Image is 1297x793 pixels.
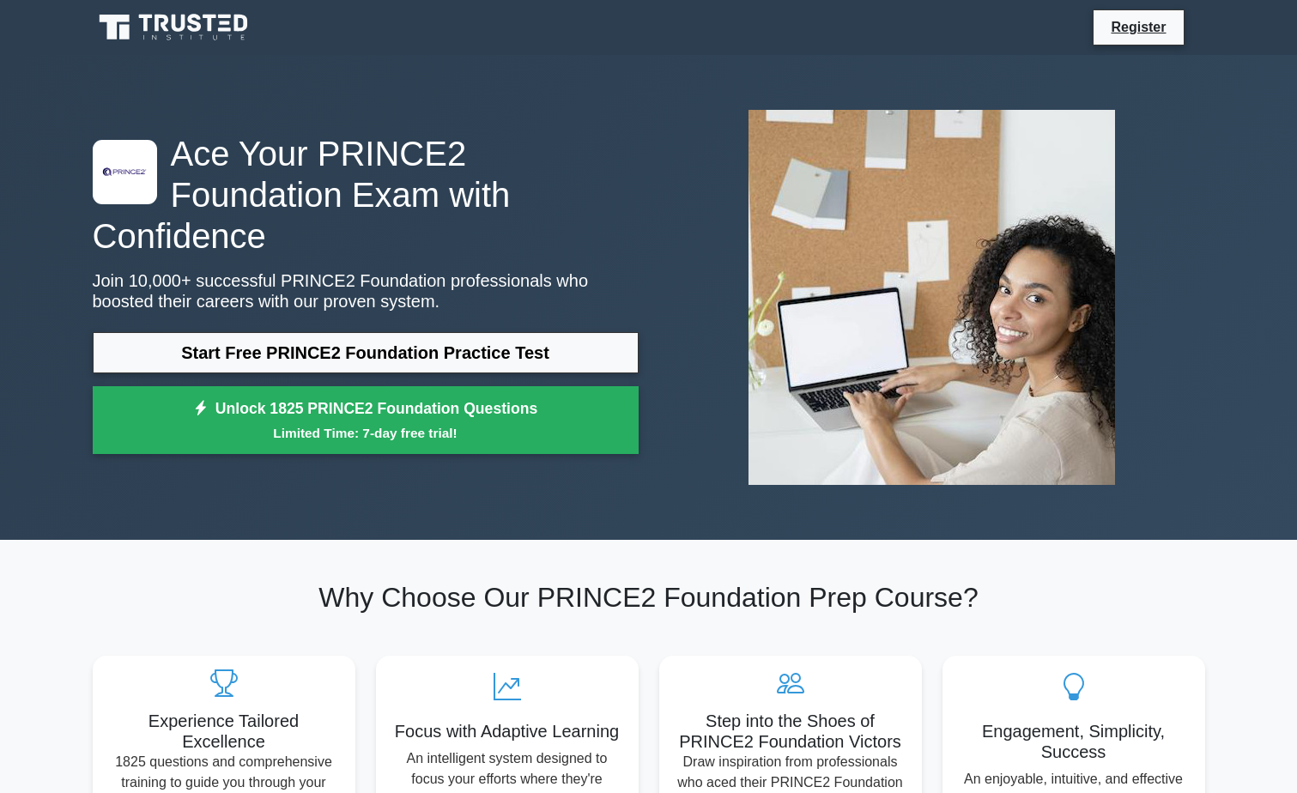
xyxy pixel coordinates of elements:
[390,721,625,742] h5: Focus with Adaptive Learning
[93,386,639,455] a: Unlock 1825 PRINCE2 Foundation QuestionsLimited Time: 7-day free trial!
[93,581,1205,614] h2: Why Choose Our PRINCE2 Foundation Prep Course?
[114,423,617,443] small: Limited Time: 7-day free trial!
[1100,16,1176,38] a: Register
[93,270,639,312] p: Join 10,000+ successful PRINCE2 Foundation professionals who boosted their careers with our prove...
[673,711,908,752] h5: Step into the Shoes of PRINCE2 Foundation Victors
[106,711,342,752] h5: Experience Tailored Excellence
[956,721,1191,762] h5: Engagement, Simplicity, Success
[93,133,639,257] h1: Ace Your PRINCE2 Foundation Exam with Confidence
[93,332,639,373] a: Start Free PRINCE2 Foundation Practice Test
